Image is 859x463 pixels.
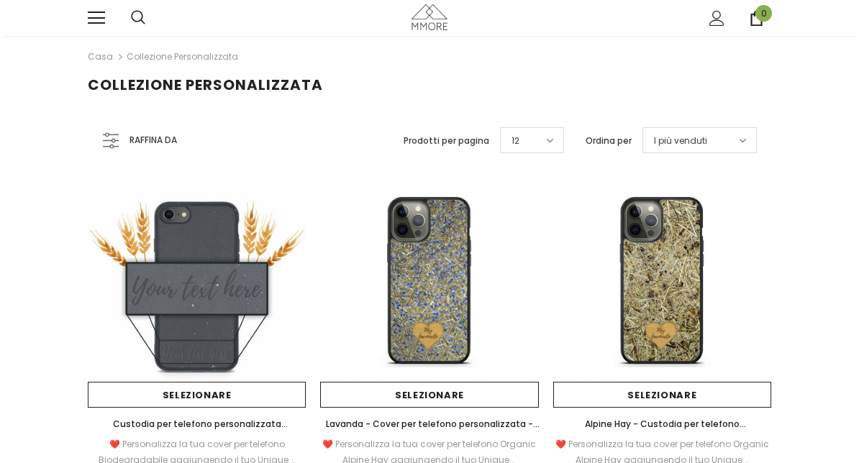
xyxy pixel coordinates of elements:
span: Raffina da [129,132,177,148]
a: Collezione personalizzata [127,50,238,63]
img: Casi MMORE [412,4,447,29]
a: Selezionare [553,382,771,408]
span: 0 [755,5,772,22]
span: Collezione personalizzata [88,75,323,95]
a: Lavanda - Cover per telefono personalizzata - Regalo personalizzato [320,416,538,432]
a: Alpine Hay - Custodia per telefono personalizzata - Regalo personalizzato [553,416,771,432]
span: Alpine Hay - Custodia per telefono personalizzata - Regalo personalizzato [574,418,750,446]
a: Casa [88,48,113,65]
label: Prodotti per pagina [404,134,489,148]
a: 0 [749,11,764,26]
span: I più venduti [654,134,707,148]
span: Lavanda - Cover per telefono personalizzata - Regalo personalizzato [326,418,540,446]
span: 12 [512,134,519,148]
label: Ordina per [586,134,632,148]
a: Selezionare [320,382,538,408]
